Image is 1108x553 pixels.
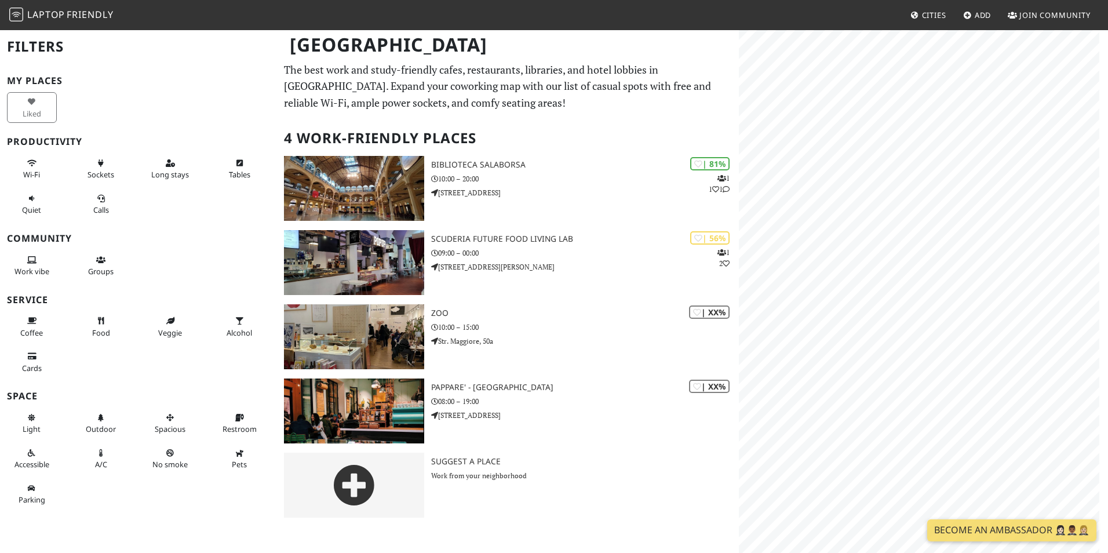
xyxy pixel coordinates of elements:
button: Cards [7,347,57,377]
span: Air conditioned [95,459,107,470]
button: Long stays [145,154,195,184]
span: Long stays [151,169,189,180]
button: Outdoor [76,408,126,439]
span: Quiet [22,205,41,215]
button: Quiet [7,189,57,220]
button: Work vibe [7,250,57,281]
button: Groups [76,250,126,281]
span: Cities [922,10,946,20]
span: Laptop [27,8,65,21]
h3: Productivity [7,136,270,147]
p: 09:00 – 00:00 [431,248,739,259]
span: Alcohol [227,328,252,338]
button: Spacious [145,408,195,439]
span: Smoke free [152,459,188,470]
span: Add [975,10,992,20]
span: Accessible [14,459,49,470]
span: Stable Wi-Fi [23,169,40,180]
div: | XX% [689,380,730,393]
button: Alcohol [215,311,265,342]
img: Scuderia Future Food Living Lab [284,230,424,295]
span: Restroom [223,424,257,434]
p: [STREET_ADDRESS] [431,187,739,198]
h3: Scuderia Future Food Living Lab [431,234,739,244]
button: A/C [76,443,126,474]
a: Suggest a Place Work from your neighborhood [277,453,739,518]
h3: Biblioteca Salaborsa [431,160,739,170]
p: Str. Maggiore, 50a [431,336,739,347]
span: Veggie [158,328,182,338]
a: Add [958,5,996,26]
h2: Filters [7,29,270,64]
span: Work-friendly tables [229,169,250,180]
p: The best work and study-friendly cafes, restaurants, libraries, and hotel lobbies in [GEOGRAPHIC_... [284,61,732,111]
h1: [GEOGRAPHIC_DATA] [280,29,737,61]
p: 08:00 – 19:00 [431,396,739,407]
img: gray-place-d2bdb4477600e061c01bd816cc0f2ef0cfcb1ca9e3ad78868dd16fb2af073a21.png [284,453,424,518]
h3: Pappare' - [GEOGRAPHIC_DATA] [431,383,739,392]
span: Pet friendly [232,459,247,470]
a: Join Community [1003,5,1095,26]
img: Pappare' - Bologna [284,379,424,443]
span: Food [92,328,110,338]
div: | 56% [690,231,730,245]
button: Calls [76,189,126,220]
button: Restroom [215,408,265,439]
h3: My Places [7,75,270,86]
span: Natural light [23,424,41,434]
img: LaptopFriendly [9,8,23,21]
img: Biblioteca Salaborsa [284,156,424,221]
img: Zoo [284,304,424,369]
span: Power sockets [88,169,114,180]
button: Tables [215,154,265,184]
h3: Zoo [431,308,739,318]
a: Biblioteca Salaborsa | 81% 111 Biblioteca Salaborsa 10:00 – 20:00 [STREET_ADDRESS] [277,156,739,221]
button: Sockets [76,154,126,184]
span: Credit cards [22,363,42,373]
div: | 81% [690,157,730,170]
button: Veggie [145,311,195,342]
button: Light [7,408,57,439]
h3: Space [7,391,270,402]
h3: Suggest a Place [431,457,739,467]
p: 10:00 – 15:00 [431,322,739,333]
p: 10:00 – 20:00 [431,173,739,184]
h2: 4 Work-Friendly Places [284,121,732,156]
button: Wi-Fi [7,154,57,184]
a: Pappare' - Bologna | XX% Pappare' - [GEOGRAPHIC_DATA] 08:00 – 19:00 [STREET_ADDRESS] [277,379,739,443]
p: [STREET_ADDRESS][PERSON_NAME] [431,261,739,272]
span: Coffee [20,328,43,338]
span: Group tables [88,266,114,276]
span: Friendly [67,8,113,21]
a: Scuderia Future Food Living Lab | 56% 12 Scuderia Future Food Living Lab 09:00 – 00:00 [STREET_AD... [277,230,739,295]
h3: Community [7,233,270,244]
span: Parking [19,494,45,505]
p: 1 1 1 [709,173,730,195]
div: | XX% [689,305,730,319]
p: Work from your neighborhood [431,470,739,481]
button: Accessible [7,443,57,474]
span: Spacious [155,424,185,434]
button: No smoke [145,443,195,474]
span: Video/audio calls [93,205,109,215]
button: Pets [215,443,265,474]
span: Outdoor area [86,424,116,434]
button: Food [76,311,126,342]
button: Coffee [7,311,57,342]
a: Become an Ambassador 🤵🏻‍♀️🤵🏾‍♂️🤵🏼‍♀️ [927,519,1096,541]
span: Join Community [1019,10,1091,20]
a: Zoo | XX% Zoo 10:00 – 15:00 Str. Maggiore, 50a [277,304,739,369]
p: [STREET_ADDRESS] [431,410,739,421]
a: LaptopFriendly LaptopFriendly [9,5,114,26]
span: People working [14,266,49,276]
button: Parking [7,479,57,510]
p: 1 2 [717,247,730,269]
h3: Service [7,294,270,305]
a: Cities [906,5,951,26]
